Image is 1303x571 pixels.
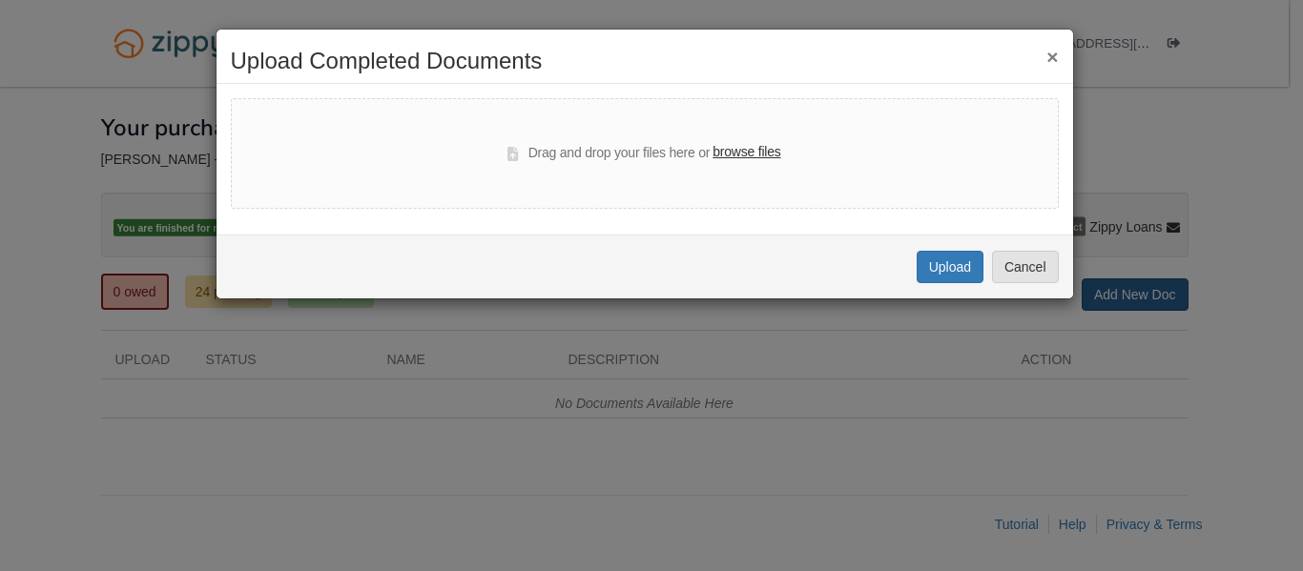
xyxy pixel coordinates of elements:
[992,251,1059,283] button: Cancel
[1046,47,1058,67] button: ×
[507,142,780,165] div: Drag and drop your files here or
[231,49,1059,73] h2: Upload Completed Documents
[917,251,983,283] button: Upload
[713,142,780,163] label: browse files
